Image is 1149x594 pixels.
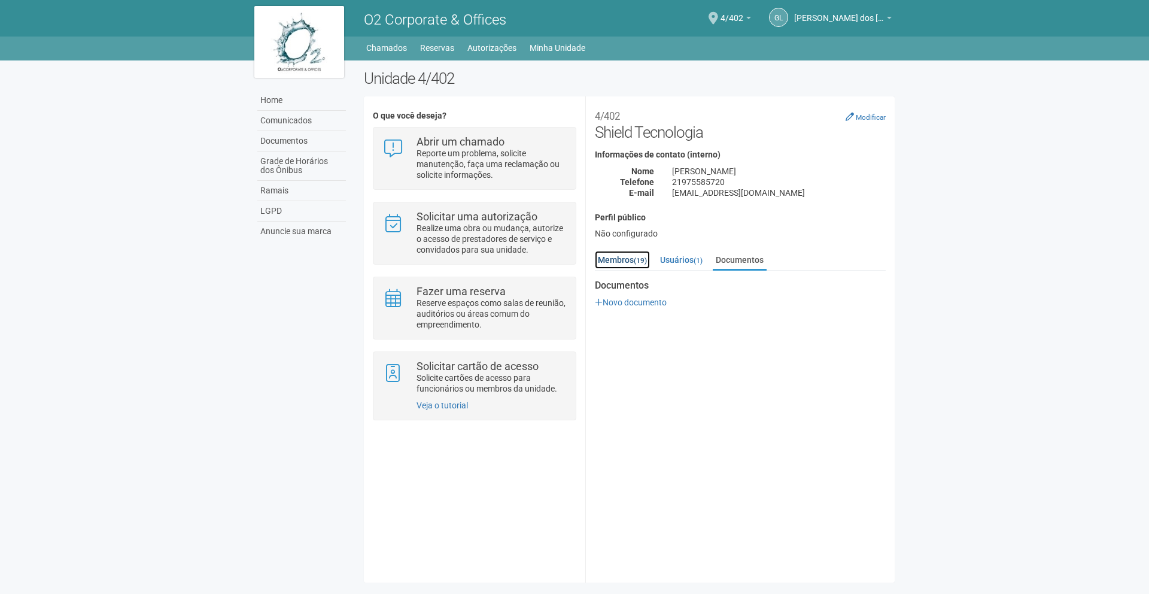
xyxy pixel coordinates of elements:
[420,40,454,56] a: Reservas
[257,181,346,201] a: Ramais
[794,15,892,25] a: [PERSON_NAME] dos [PERSON_NAME]
[417,372,567,394] p: Solicite cartões de acesso para funcionários ou membros da unidade.
[382,361,566,394] a: Solicitar cartão de acesso Solicite cartões de acesso para funcionários ou membros da unidade.
[595,228,886,239] div: Não configurado
[417,210,537,223] strong: Solicitar uma autorização
[257,222,346,241] a: Anuncie sua marca
[366,40,407,56] a: Chamados
[257,201,346,222] a: LGPD
[417,401,468,410] a: Veja o tutorial
[257,131,346,151] a: Documentos
[595,105,886,141] h2: Shield Tecnologia
[417,135,504,148] strong: Abrir um chamado
[856,113,886,122] small: Modificar
[417,285,506,298] strong: Fazer uma reserva
[663,177,895,187] div: 21975585720
[657,251,706,269] a: Usuários(1)
[382,211,566,255] a: Solicitar uma autorização Realize uma obra ou mudança, autorize o acesso de prestadores de serviç...
[417,148,567,180] p: Reporte um problema, solicite manutenção, faça uma reclamação ou solicite informações.
[846,112,886,122] a: Modificar
[382,286,566,330] a: Fazer uma reserva Reserve espaços como salas de reunião, auditórios ou áreas comum do empreendime...
[631,166,654,176] strong: Nome
[663,166,895,177] div: [PERSON_NAME]
[257,90,346,111] a: Home
[595,150,886,159] h4: Informações de contato (interno)
[382,137,566,180] a: Abrir um chamado Reporte um problema, solicite manutenção, faça uma reclamação ou solicite inform...
[257,111,346,131] a: Comunicados
[629,188,654,198] strong: E-mail
[595,298,667,307] a: Novo documento
[663,187,895,198] div: [EMAIL_ADDRESS][DOMAIN_NAME]
[595,110,620,122] small: 4/402
[467,40,516,56] a: Autorizações
[417,223,567,255] p: Realize uma obra ou mudança, autorize o acesso de prestadores de serviço e convidados para sua un...
[530,40,585,56] a: Minha Unidade
[595,213,886,222] h4: Perfil público
[794,2,884,23] span: Gabriel Lemos Carreira dos Reis
[257,151,346,181] a: Grade de Horários dos Ônibus
[620,177,654,187] strong: Telefone
[417,298,567,330] p: Reserve espaços como salas de reunião, auditórios ou áreas comum do empreendimento.
[721,15,751,25] a: 4/402
[694,256,703,265] small: (1)
[595,251,650,269] a: Membros(19)
[364,69,895,87] h2: Unidade 4/402
[254,6,344,78] img: logo.jpg
[364,11,506,28] span: O2 Corporate & Offices
[417,360,539,372] strong: Solicitar cartão de acesso
[721,2,743,23] span: 4/402
[713,251,767,271] a: Documentos
[769,8,788,27] a: GL
[595,280,886,291] strong: Documentos
[634,256,647,265] small: (19)
[373,111,576,120] h4: O que você deseja?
